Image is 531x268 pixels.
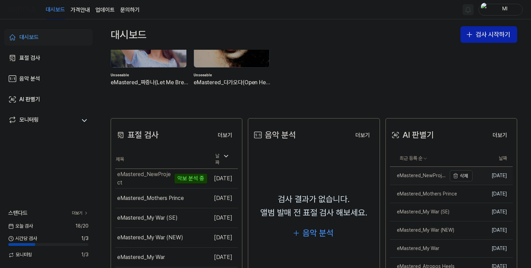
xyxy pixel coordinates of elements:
[473,203,513,221] td: [DATE]
[460,26,517,43] button: 검사 시작하기
[117,253,165,261] div: eMastered_My War
[8,235,37,242] span: 시간당 검사
[390,203,473,221] a: eMastered_My War (SE)
[390,185,473,203] a: eMastered_Mothers Prince
[111,78,188,87] div: eMastered_짜증나(Let Me Breathe)
[207,169,238,188] td: [DATE]
[115,128,159,142] div: 표절 검사
[8,251,32,258] span: 모니터링
[117,233,183,242] div: eMastered_My War (NEW)
[4,50,93,66] a: 표절 검사
[487,128,513,142] a: 더보기
[487,128,513,142] button: 더보기
[194,73,271,78] div: Unseeable
[207,188,238,208] td: [DATE]
[95,6,115,14] a: 업데이트
[302,227,334,240] div: 음악 분석
[390,221,473,239] a: eMastered_My War (NEW)
[450,170,473,181] button: 삭제
[71,6,90,14] button: 가격안내
[390,227,454,234] div: eMastered_My War (NEW)
[473,221,513,240] td: [DATE]
[81,235,88,242] span: 1 / 3
[8,223,33,230] span: 오늘 검사
[19,75,40,83] div: 음악 분석
[473,150,513,167] th: 날짜
[8,209,28,217] span: 스탠다드
[464,6,472,14] img: 알림
[115,150,207,169] th: 제목
[207,208,238,228] td: [DATE]
[4,91,93,108] a: AI 판별기
[390,167,446,185] a: eMastered_NewProject
[120,6,140,14] a: 문의하기
[478,4,523,16] button: profileMl
[350,128,375,142] a: 더보기
[390,128,434,142] div: AI 판별기
[117,214,178,222] div: eMastered_My War (SE)
[175,174,207,183] div: 악보 분석 중
[19,95,40,104] div: AI 판별기
[207,228,238,247] td: [DATE]
[46,0,65,19] a: 대시보드
[390,240,473,258] a: eMastered_My War
[111,73,188,78] div: Unseeable
[390,245,439,252] div: eMastered_My War
[473,239,513,258] td: [DATE]
[473,167,513,185] td: [DATE]
[390,191,457,198] div: eMastered_Mothers Prince
[287,225,341,241] button: 음악 분석
[4,29,93,46] a: 대시보드
[350,128,375,142] button: 더보기
[117,170,173,187] div: eMastered_NewProject
[111,26,147,43] div: 대시보드
[72,210,88,216] a: 더보기
[260,193,367,219] div: 검사 결과가 없습니다. 앨범 발매 전 표절 검사 해보세요.
[390,209,449,216] div: eMastered_My War (SE)
[252,128,296,142] div: 음악 분석
[19,116,39,125] div: 모니터링
[117,194,184,202] div: eMastered_Mothers Prince
[212,128,238,142] a: 더보기
[212,128,238,142] button: 더보기
[8,116,77,125] a: 모니터링
[213,151,232,168] div: 날짜
[81,251,88,258] span: 1 / 3
[19,54,40,62] div: 표절 검사
[473,185,513,203] td: [DATE]
[207,247,238,267] td: [DATE]
[4,70,93,87] a: 음악 분석
[194,78,271,87] div: eMastered_다가오다(Open Heart)
[19,33,39,41] div: 대시보드
[390,172,446,179] div: eMastered_NewProject
[481,3,489,17] img: profile
[491,6,518,13] div: Ml
[75,223,88,230] span: 18 / 20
